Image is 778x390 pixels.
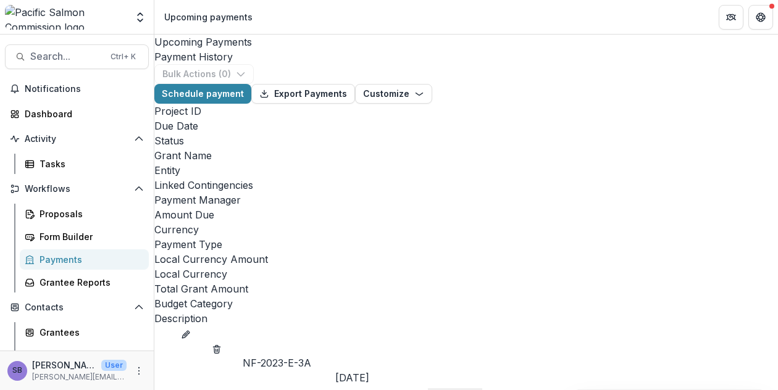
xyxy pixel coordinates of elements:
p: [PERSON_NAME] [32,359,96,371]
div: Amount Due [154,207,778,222]
div: Linked Contingencies [154,178,778,193]
button: Get Help [748,5,773,30]
a: Tasks [20,154,149,174]
button: delete [212,341,222,355]
div: Payment Manager [154,193,778,207]
div: Description [154,311,778,326]
div: Project ID [154,104,778,118]
div: Upcoming payments [164,10,253,23]
a: Payments [20,249,149,270]
div: Status [154,133,778,148]
div: Proposals [40,207,139,220]
div: Grant Name [154,148,778,163]
div: Communications [40,349,139,362]
a: Upcoming Payments [154,35,778,49]
div: NF-2023-E-3A [243,355,335,370]
div: Local Currency [154,267,778,281]
div: Grantees [40,326,139,339]
div: Form Builder [40,230,139,243]
a: Proposals [20,204,149,224]
a: Payment History [154,49,778,64]
span: Contacts [25,302,129,313]
button: More [132,363,146,378]
img: Pacific Salmon Commission logo [5,5,127,30]
div: [DATE] [335,370,428,385]
div: Payment Type [154,237,778,252]
div: Total Grant Amount [154,281,778,296]
div: Local Currency Amount [154,252,778,267]
div: Budget Category [154,296,778,311]
span: Activity [25,134,129,144]
p: User [101,360,127,371]
button: Open Activity [5,129,149,149]
button: edit [181,326,191,341]
div: Entity [154,163,778,178]
button: Export Payments [251,84,355,104]
div: Payments [40,253,139,266]
button: Bulk Actions (0) [154,64,254,84]
a: Communications [20,345,149,365]
button: Partners [719,5,743,30]
a: Grantees [20,322,149,342]
div: Due Date [154,118,778,133]
div: Currency [154,222,778,237]
nav: breadcrumb [159,8,257,26]
a: Grantee Reports [20,272,149,292]
a: Dashboard [5,104,149,124]
button: Customize [355,84,432,104]
button: Open Workflows [5,179,149,199]
div: Ctrl + K [108,50,138,64]
span: Workflows [25,184,129,194]
div: Tasks [40,157,139,170]
div: Dashboard [25,107,139,120]
span: Search... [30,51,103,62]
p: [PERSON_NAME][EMAIL_ADDRESS][DOMAIN_NAME] [32,371,127,383]
button: Schedule payment [154,84,251,104]
button: Search... [5,44,149,69]
span: Notifications [25,84,144,94]
button: Open entity switcher [132,5,149,30]
div: Grantee Reports [40,276,139,289]
div: Sascha Bendt [12,367,22,375]
button: Notifications [5,79,149,99]
button: Open Contacts [5,297,149,317]
a: Form Builder [20,226,149,247]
